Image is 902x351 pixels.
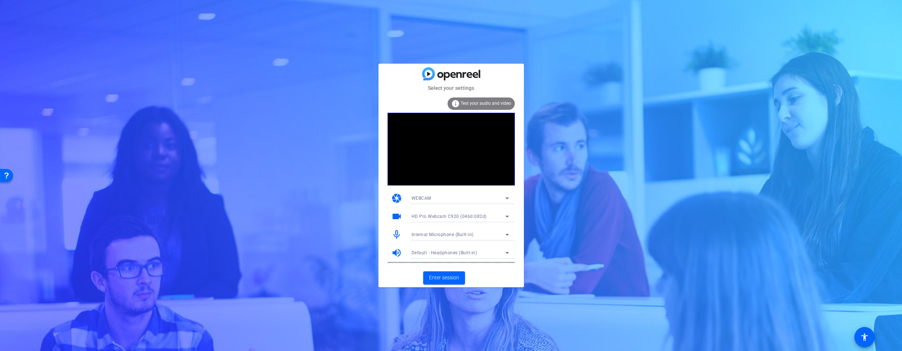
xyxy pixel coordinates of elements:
[412,250,477,255] span: Default - Headphones (Built-in)
[378,84,524,92] mat-card-subtitle: Select your settings
[429,274,459,282] span: Enter session
[412,214,487,219] span: HD Pro Webcam C920 (046d:082d)
[451,99,460,108] mat-icon: info
[391,211,402,222] mat-icon: videocam
[860,333,869,342] mat-icon: accessibility
[391,247,402,258] mat-icon: volume_up
[412,196,431,201] span: WEBCAM
[422,67,480,80] img: blue-gradient.svg
[461,101,511,106] span: Test your audio and video
[423,271,465,284] button: Enter session
[391,193,402,204] mat-icon: camera
[412,232,474,237] span: Internal Microphone (Built-in)
[391,229,402,240] mat-icon: mic_none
